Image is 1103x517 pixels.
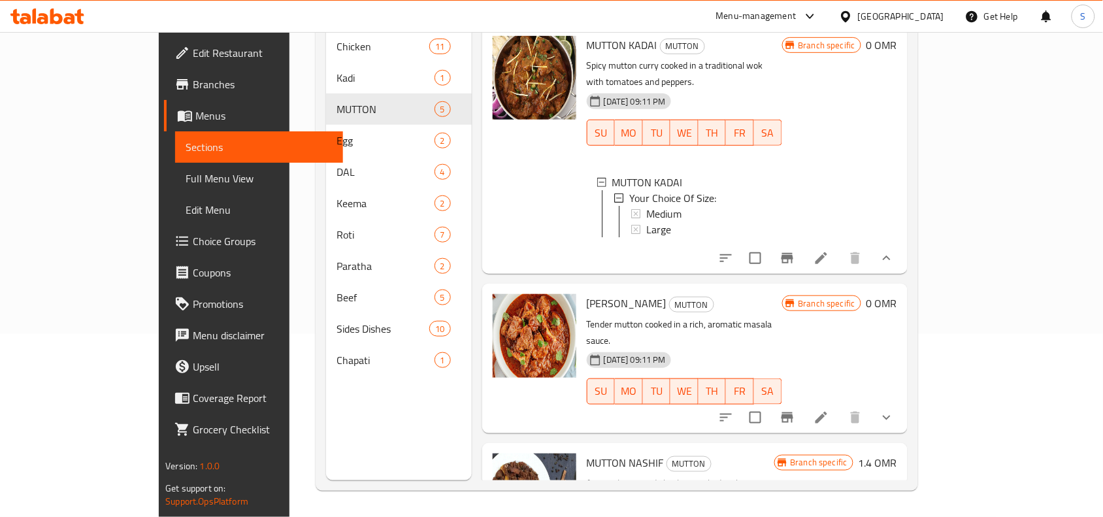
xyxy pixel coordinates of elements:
[200,458,220,475] span: 1.0.0
[337,133,434,148] span: Egg
[193,390,333,406] span: Coverage Report
[587,475,774,508] p: A special mutton dish, slow-cooked with unique spices.
[164,320,343,351] a: Menu disclaimer
[615,378,643,405] button: MO
[648,382,666,401] span: TU
[326,188,471,219] div: Keema2
[193,296,333,312] span: Promotions
[193,45,333,61] span: Edit Restaurant
[337,321,429,337] span: Sides Dishes
[587,293,667,313] span: [PERSON_NAME]
[587,378,615,405] button: SU
[193,359,333,375] span: Upsell
[785,456,853,469] span: Branch specific
[193,233,333,249] span: Choice Groups
[164,100,343,131] a: Menus
[435,290,451,305] div: items
[435,197,450,210] span: 2
[710,402,742,433] button: sort-choices
[326,93,471,125] div: MUTTON5
[186,139,333,155] span: Sections
[871,402,902,433] button: show more
[175,163,343,194] a: Full Menu View
[326,25,471,381] nav: Menu sections
[326,313,471,344] div: Sides Dishes10
[435,260,450,273] span: 2
[175,194,343,225] a: Edit Menu
[165,493,248,510] a: Support.OpsPlatform
[429,321,450,337] div: items
[879,250,895,266] svg: Show Choices
[193,265,333,280] span: Coupons
[435,258,451,274] div: items
[593,124,610,142] span: SU
[337,164,434,180] div: DAL
[699,120,727,146] button: TH
[667,456,711,471] span: MUTTON
[493,36,576,120] img: MUTTON KADAI
[731,382,749,401] span: FR
[326,344,471,376] div: Chapati1
[615,120,643,146] button: MO
[186,171,333,186] span: Full Menu View
[759,124,777,142] span: SA
[165,480,225,497] span: Get support on:
[326,282,471,313] div: Beef5
[704,382,721,401] span: TH
[587,316,782,349] p: Tender mutton cooked in a rich, aromatic masala sauce.
[435,101,451,117] div: items
[643,378,671,405] button: TU
[866,294,897,312] h6: 0 OMR
[435,352,451,368] div: items
[648,124,666,142] span: TU
[193,422,333,437] span: Grocery Checklist
[337,258,434,274] span: Paratha
[337,195,434,211] div: Keema
[710,242,742,274] button: sort-choices
[326,219,471,250] div: Roti7
[435,195,451,211] div: items
[742,404,769,431] span: Select to update
[731,124,749,142] span: FR
[667,456,712,472] div: MUTTON
[754,120,782,146] button: SA
[620,382,638,401] span: MO
[337,39,429,54] span: Chicken
[858,9,944,24] div: [GEOGRAPHIC_DATA]
[793,39,861,52] span: Branch specific
[859,454,897,472] h6: 1.4 OMR
[326,156,471,188] div: DAL4
[164,69,343,100] a: Branches
[164,414,343,445] a: Grocery Checklist
[620,124,638,142] span: MO
[435,70,451,86] div: items
[337,227,434,242] span: Roti
[587,120,615,146] button: SU
[164,288,343,320] a: Promotions
[435,72,450,84] span: 1
[337,70,434,86] span: Kadi
[704,124,721,142] span: TH
[164,37,343,69] a: Edit Restaurant
[186,202,333,218] span: Edit Menu
[337,352,434,368] span: Chapati
[435,227,451,242] div: items
[670,120,699,146] button: WE
[879,410,895,425] svg: Show Choices
[646,222,671,237] span: Large
[175,131,343,163] a: Sections
[164,382,343,414] a: Coverage Report
[612,175,683,190] span: MUTTON KADAI
[716,8,797,24] div: Menu-management
[676,124,693,142] span: WE
[337,290,434,305] span: Beef
[587,58,782,90] p: Spicy mutton curry cooked in a traditional wok with tomatoes and peppers.
[430,323,450,335] span: 10
[337,101,434,117] span: MUTTON
[164,225,343,257] a: Choice Groups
